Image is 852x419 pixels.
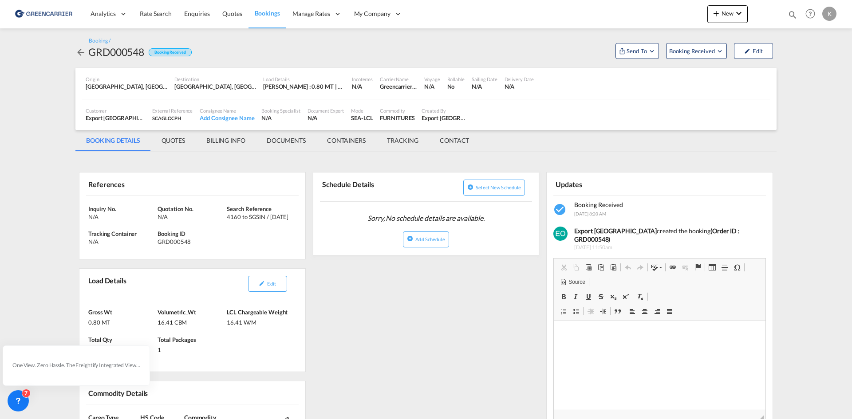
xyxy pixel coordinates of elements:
[158,205,193,212] span: Quotation No.
[196,130,256,151] md-tab-item: BILLING INFO
[151,130,196,151] md-tab-item: QUOTES
[158,230,185,237] span: Booking ID
[505,76,534,82] div: Delivery Date
[667,262,679,273] a: Link (Ctrl+K)
[86,114,145,122] div: Export [GEOGRAPHIC_DATA]
[595,291,607,302] a: Strikethrough
[574,201,623,208] span: Booking Received
[75,45,88,59] div: icon-arrow-left
[422,114,468,122] div: Export Odense
[227,205,271,212] span: Search Reference
[557,305,570,317] a: Insert/Remove Numbered List
[149,48,191,57] div: Booking Received
[174,76,256,82] div: Destination
[463,180,525,196] button: icon-plus-circleSelect new schedule
[711,8,722,19] md-icon: icon-plus 400-fg
[734,43,773,59] button: icon-pencilEdit
[574,227,759,244] div: created the booking
[152,107,193,114] div: External Reference
[734,8,744,19] md-icon: icon-chevron-down
[570,291,582,302] a: Italic (Ctrl+I)
[619,291,632,302] a: Superscript
[424,76,440,82] div: Voyage
[553,227,568,241] img: 8havUkAAAABklEQVQDAJScT6Y4HQkeAAAAAElFTkSuQmCC
[263,76,345,82] div: Load Details
[227,309,288,316] span: LCL Chargeable Weight
[557,291,570,302] a: Bold (Ctrl+B)
[184,10,210,17] span: Enquiries
[505,82,534,90] div: N/A
[352,76,373,82] div: Incoterms
[788,10,797,20] md-icon: icon-magnify
[158,213,225,221] div: N/A
[557,276,588,288] a: Source
[634,291,647,302] a: Remove Format
[86,176,190,192] div: References
[415,236,445,242] span: Add Schedule
[158,238,225,246] div: GRD000548
[472,82,497,90] div: N/A
[261,107,300,114] div: Booking Specialist
[574,211,606,216] span: [DATE] 8:20 AM
[380,82,417,90] div: Greencarrier Consolidators
[261,114,300,122] div: N/A
[86,107,145,114] div: Customer
[380,76,417,82] div: Carrier Name
[86,82,167,90] div: Assendrup, Broksoe, Buske, Gelsted, Gunderslev, Gunderslevholm, Hæggerup, Herluflille, Herlufmagl...
[222,10,242,17] span: Quotes
[567,278,585,286] span: Source
[86,272,130,295] div: Load Details
[822,7,836,21] div: K
[663,305,676,317] a: Justify
[679,262,691,273] a: Unlink
[607,262,619,273] a: Paste from Word
[158,309,196,316] span: Volumetric_Wt
[557,262,570,273] a: Cut (Ctrl+X)
[267,281,276,286] span: Edit
[669,47,716,55] span: Booking Received
[711,10,744,17] span: New
[352,82,362,90] div: N/A
[639,305,651,317] a: Center
[91,9,116,18] span: Analytics
[174,82,256,90] div: SGSIN, Singapore, Singapore, South East Asia, Asia Pacific
[248,276,287,292] button: icon-pencilEdit
[403,231,449,247] button: icon-plus-circleAdd Schedule
[88,238,155,246] div: N/A
[634,262,647,273] a: Redo (Ctrl+Y)
[582,291,595,302] a: Underline (Ctrl+U)
[574,227,657,235] b: Export [GEOGRAPHIC_DATA]
[803,6,818,21] span: Help
[88,230,137,237] span: Tracking Container
[89,37,110,45] div: Booking /
[351,114,373,122] div: SEA-LCL
[706,262,718,273] a: Table
[75,47,86,58] md-icon: icon-arrow-left
[611,305,624,317] a: Block Quote
[422,107,468,114] div: Created By
[622,262,634,273] a: Undo (Ctrl+Z)
[582,262,595,273] a: Paste (Ctrl+V)
[570,262,582,273] a: Copy (Ctrl+C)
[158,316,225,326] div: 16.41 CBM
[351,107,373,114] div: Mode
[380,114,414,122] div: FURNITURES
[255,9,280,17] span: Bookings
[227,213,294,221] div: 4160 to SGSIN / 6 Oct 2025
[744,48,750,54] md-icon: icon-pencil
[86,385,190,400] div: Commodity Details
[86,76,167,82] div: Origin
[88,213,155,221] div: N/A
[447,76,465,82] div: Rollable
[380,107,414,114] div: Commodity
[626,305,639,317] a: Align Left
[553,203,568,217] md-icon: icon-checkbox-marked-circle
[292,9,330,18] span: Manage Rates
[649,262,664,273] a: Spell Check As You Type
[88,316,155,326] div: 0.80 MT
[158,344,225,354] div: 1
[570,305,582,317] a: Insert/Remove Bulleted List
[666,43,727,59] button: Open demo menu
[75,130,480,151] md-pagination-wrapper: Use the left and right arrow keys to navigate between tabs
